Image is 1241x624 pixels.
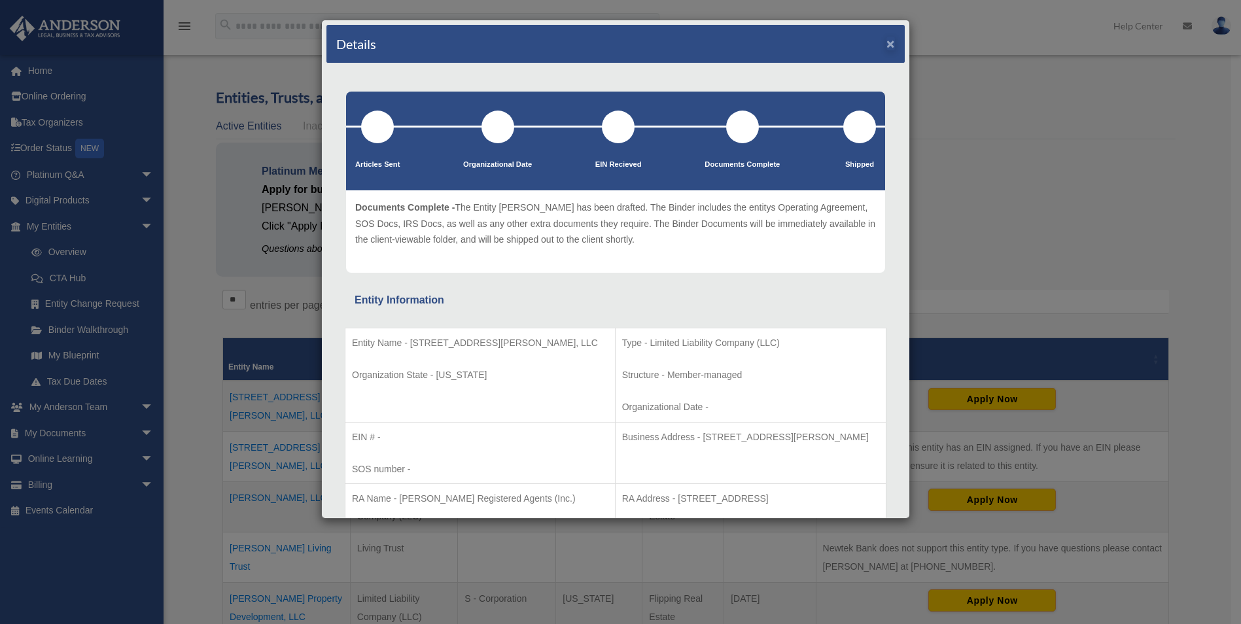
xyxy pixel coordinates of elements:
h4: Details [336,35,376,53]
p: Type - Limited Liability Company (LLC) [622,335,879,351]
span: Documents Complete - [355,202,455,213]
p: The Entity [PERSON_NAME] has been drafted. The Binder includes the entitys Operating Agreement, S... [355,199,876,248]
p: SOS number - [352,461,608,477]
button: × [886,37,895,50]
p: Shipped [843,158,876,171]
p: Entity Name - [STREET_ADDRESS][PERSON_NAME], LLC [352,335,608,351]
p: Organizational Date - [622,399,879,415]
p: Structure - Member-managed [622,367,879,383]
div: Entity Information [355,291,877,309]
p: Articles Sent [355,158,400,171]
p: Organization State - [US_STATE] [352,367,608,383]
p: RA Address - [STREET_ADDRESS] [622,491,879,507]
p: Organizational Date [463,158,532,171]
p: RA Name - [PERSON_NAME] Registered Agents (Inc.) [352,491,608,507]
p: Business Address - [STREET_ADDRESS][PERSON_NAME] [622,429,879,445]
p: EIN Recieved [595,158,642,171]
p: Documents Complete [705,158,780,171]
p: EIN # - [352,429,608,445]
